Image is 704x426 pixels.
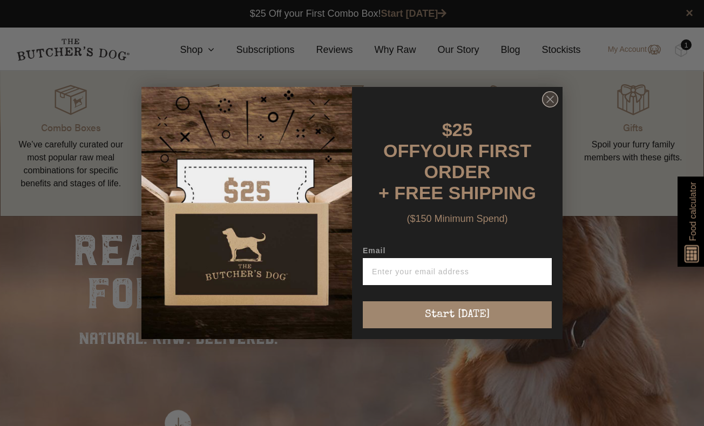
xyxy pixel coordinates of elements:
[686,182,699,241] span: Food calculator
[363,301,552,328] button: Start [DATE]
[407,213,507,224] span: ($150 Minimum Spend)
[363,258,552,285] input: Enter your email address
[542,91,558,107] button: Close dialog
[363,246,552,258] label: Email
[141,87,352,339] img: d0d537dc-5429-4832-8318-9955428ea0a1.jpeg
[383,119,472,161] span: $25 OFF
[378,140,536,203] span: YOUR FIRST ORDER + FREE SHIPPING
